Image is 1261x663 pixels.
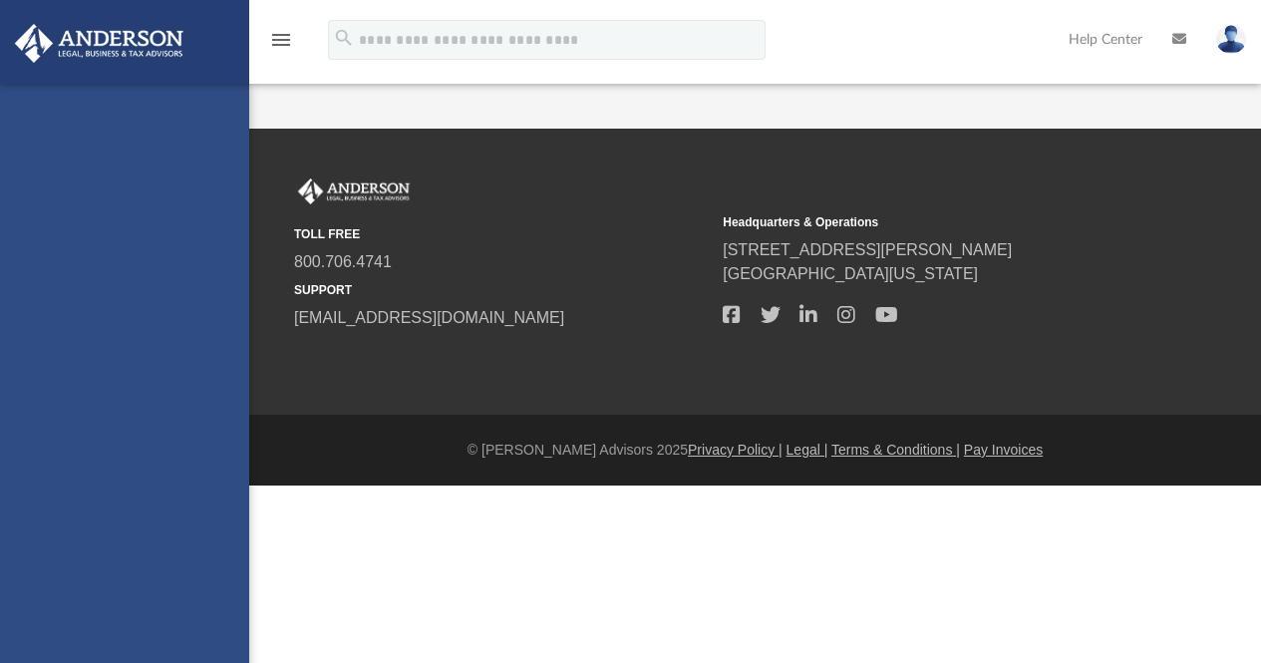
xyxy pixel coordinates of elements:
a: Terms & Conditions | [831,442,960,458]
a: Pay Invoices [964,442,1043,458]
a: [EMAIL_ADDRESS][DOMAIN_NAME] [294,309,564,326]
a: [GEOGRAPHIC_DATA][US_STATE] [723,265,978,282]
a: 800.706.4741 [294,253,392,270]
a: menu [269,38,293,52]
small: TOLL FREE [294,225,709,243]
a: Privacy Policy | [688,442,783,458]
small: Headquarters & Operations [723,213,1137,231]
img: Anderson Advisors Platinum Portal [294,178,414,204]
i: search [333,27,355,49]
a: Legal | [787,442,828,458]
img: User Pic [1216,25,1246,54]
a: [STREET_ADDRESS][PERSON_NAME] [723,241,1012,258]
i: menu [269,28,293,52]
small: SUPPORT [294,281,709,299]
img: Anderson Advisors Platinum Portal [9,24,189,63]
div: © [PERSON_NAME] Advisors 2025 [249,440,1261,461]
